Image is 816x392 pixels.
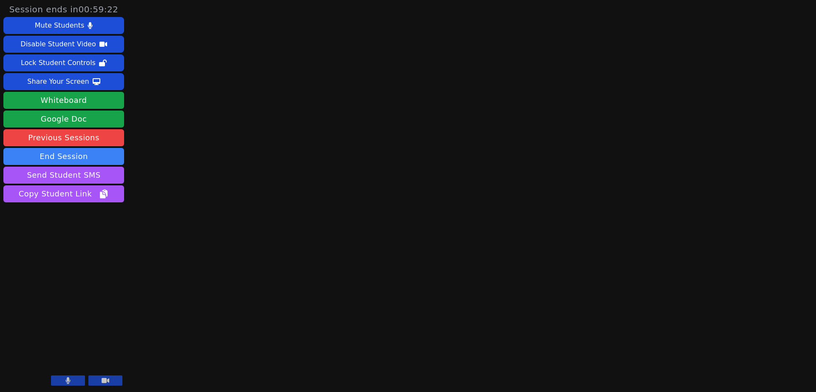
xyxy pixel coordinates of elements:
div: Lock Student Controls [21,56,96,70]
button: Send Student SMS [3,167,124,184]
span: Session ends in [9,3,119,15]
div: Share Your Screen [27,75,89,88]
a: Google Doc [3,111,124,128]
button: End Session [3,148,124,165]
button: Share Your Screen [3,73,124,90]
button: Whiteboard [3,92,124,109]
div: Mute Students [35,19,84,32]
button: Disable Student Video [3,36,124,53]
button: Lock Student Controls [3,54,124,71]
button: Copy Student Link [3,185,124,202]
div: Disable Student Video [20,37,96,51]
a: Previous Sessions [3,129,124,146]
button: Mute Students [3,17,124,34]
span: Copy Student Link [19,188,109,200]
time: 00:59:22 [79,4,119,14]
